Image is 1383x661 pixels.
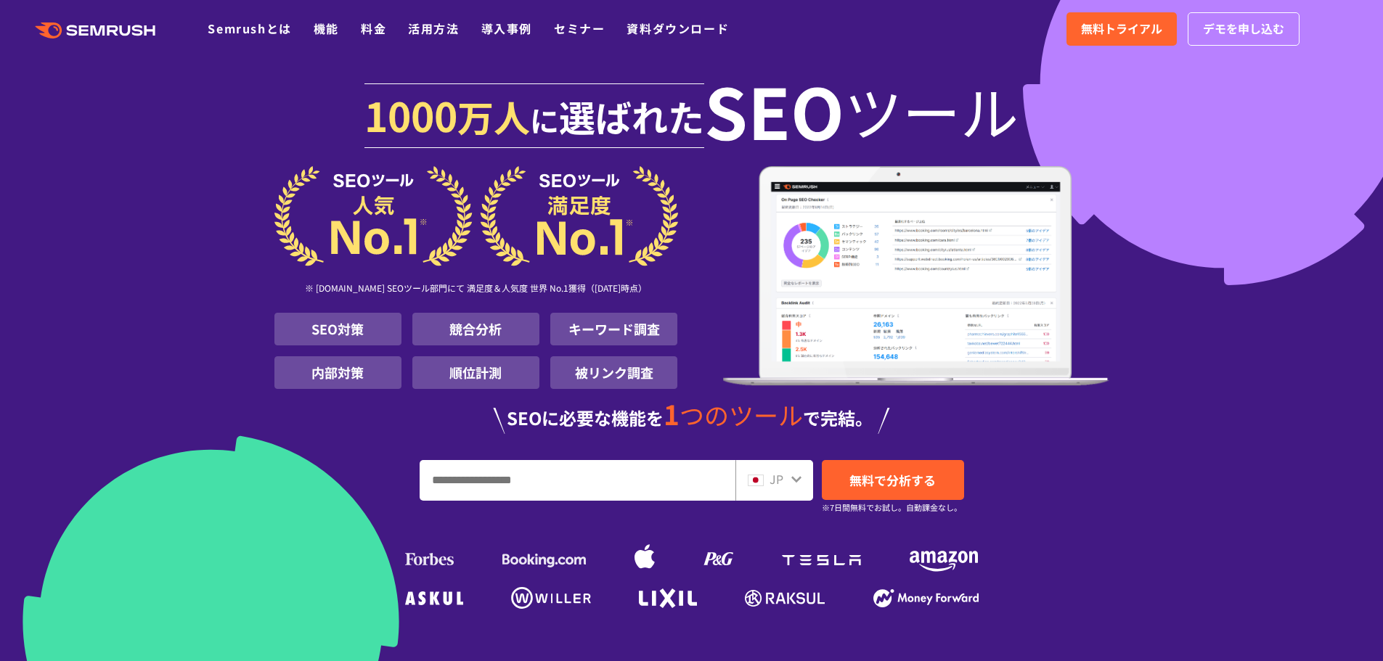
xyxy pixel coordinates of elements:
span: ツール [844,81,1019,139]
input: URL、キーワードを入力してください [420,461,735,500]
a: Semrushとは [208,20,291,37]
a: 無料トライアル [1066,12,1177,46]
a: 資料ダウンロード [627,20,729,37]
a: 料金 [361,20,386,37]
span: 1 [664,394,680,433]
div: SEOに必要な機能を [274,401,1109,434]
a: 活用方法 [408,20,459,37]
span: 1000 [364,86,457,144]
span: デモを申し込む [1203,20,1284,38]
span: で完結。 [803,405,873,430]
li: キーワード調査 [550,313,677,345]
span: SEO [704,81,844,139]
a: デモを申し込む [1188,12,1300,46]
span: JP [770,470,783,488]
a: 無料で分析する [822,460,964,500]
span: 選ばれた [559,90,704,142]
a: セミナー [554,20,605,37]
span: 無料で分析する [849,471,936,489]
li: SEO対策 [274,313,401,345]
li: 内部対策 [274,356,401,389]
a: 導入事例 [481,20,532,37]
a: 機能 [314,20,339,37]
span: に [530,99,559,141]
span: つのツール [680,397,803,432]
span: 無料トライアル [1081,20,1162,38]
li: 競合分析 [412,313,539,345]
div: ※ [DOMAIN_NAME] SEOツール部門にて 満足度＆人気度 世界 No.1獲得（[DATE]時点） [274,266,678,313]
li: 被リンク調査 [550,356,677,389]
small: ※7日間無料でお試し。自動課金なし。 [822,501,962,514]
li: 順位計測 [412,356,539,389]
span: 万人 [457,90,530,142]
